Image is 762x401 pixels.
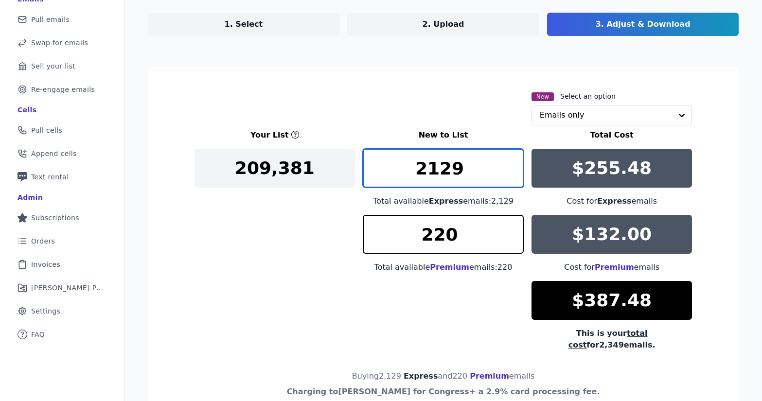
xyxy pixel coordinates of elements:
[31,149,77,158] span: Append cells
[595,262,634,272] span: Premium
[597,196,632,206] span: Express
[8,230,116,252] a: Orders
[31,283,105,293] span: [PERSON_NAME] Performance
[429,196,463,206] span: Express
[8,9,116,30] a: Pull emails
[8,32,116,53] a: Swap for emails
[18,105,36,115] div: Cells
[31,330,45,339] span: FAQ
[532,92,554,101] span: New
[547,13,739,36] a: 3. Adjust & Download
[532,129,692,141] h3: Total Cost
[148,13,340,36] a: 1. Select
[363,129,524,141] h3: New to List
[423,18,464,30] p: 2. Upload
[31,306,60,316] span: Settings
[572,291,652,310] p: $387.48
[31,172,69,182] span: Text rental
[8,300,116,322] a: Settings
[347,13,539,36] a: 2. Upload
[8,277,116,298] a: [PERSON_NAME] Performance
[8,166,116,188] a: Text rental
[18,192,43,202] div: Admin
[8,79,116,100] a: Re-engage emails
[287,386,600,398] h4: Charging to [PERSON_NAME] for Congress + a 2.9% card processing fee.
[430,262,469,272] span: Premium
[596,18,691,30] p: 3. Adjust & Download
[225,18,263,30] p: 1. Select
[8,254,116,275] a: Invoices
[250,129,289,141] h3: Your List
[572,225,652,244] p: $132.00
[31,213,79,223] span: Subscriptions
[532,262,692,273] div: Cost for emails
[560,91,616,101] label: Select an option
[532,195,692,207] div: Cost for emails
[31,15,70,24] span: Pull emails
[8,207,116,228] a: Subscriptions
[31,61,75,71] span: Sell your list
[8,143,116,164] a: Append cells
[31,260,60,269] span: Invoices
[352,370,535,382] h4: Buying 2,129 and 220 emails
[235,158,315,178] p: 209,381
[532,328,692,351] div: This is your for 2,349 emails.
[8,120,116,141] a: Pull cells
[31,125,62,135] span: Pull cells
[31,236,55,246] span: Orders
[363,262,524,273] div: Total available emails: 220
[470,371,509,381] span: Premium
[31,38,88,48] span: Swap for emails
[8,55,116,77] a: Sell your list
[572,158,652,178] p: $255.48
[363,195,524,207] div: Total available emails: 2,129
[8,324,116,345] a: FAQ
[404,371,438,381] span: Express
[31,85,95,94] span: Re-engage emails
